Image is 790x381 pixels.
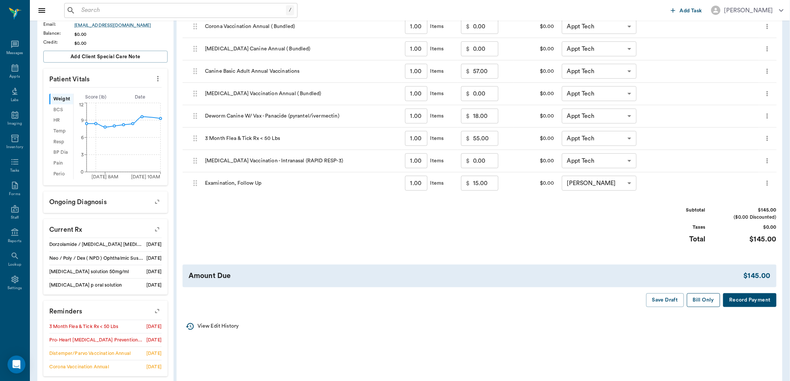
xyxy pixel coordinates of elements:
div: Items [427,112,444,120]
tspan: [DATE] 8AM [91,175,119,179]
div: Examination, Follow Up [201,172,401,195]
div: $0.00 [721,224,777,231]
p: $ [466,22,470,31]
button: message [504,178,508,189]
div: Perio [49,169,73,179]
div: [MEDICAL_DATA] Vaccination Annual ( Bundled) [201,83,401,105]
div: [DATE] [146,255,162,262]
div: 3 Month Flea & Tick Rx < 50 Lbs [49,323,119,330]
div: Neo / Poly / Dex ( NPD ) Ophthalmic Suspension 5 ml [49,255,143,262]
div: [DATE] [146,323,162,330]
div: Inventory [6,144,23,150]
button: more [762,132,773,145]
div: [DATE] [146,268,162,275]
button: [PERSON_NAME] [705,3,790,17]
input: 0.00 [473,131,498,146]
div: Taxes [650,224,706,231]
div: Items [427,45,444,53]
div: $145.00 [721,207,777,214]
div: Staff [11,215,19,221]
button: Save Draft [646,293,684,307]
div: Corona Vaccination Annual ( Bundled) [201,16,401,38]
input: 0.00 [473,109,498,124]
div: ($0.00 Discounted) [721,214,777,221]
p: Patient Vitals [43,69,168,87]
tspan: 6 [81,135,84,140]
div: Labs [11,97,19,103]
div: [DATE] [146,350,162,357]
div: Corona Vaccination Annual [49,363,109,371]
button: more [762,20,773,33]
div: Pro-Heart [MEDICAL_DATA] Prevention Injection - 6 months [49,337,143,344]
span: Add client Special Care Note [71,53,140,61]
div: $0.00 [513,16,558,38]
div: Weight [49,94,73,104]
button: more [152,72,164,85]
div: Items [427,90,444,97]
div: $0.00 [513,150,558,172]
input: 0.00 [473,41,498,56]
div: Appt Tech [562,153,637,168]
div: Appts [9,74,20,79]
div: Credit : [43,39,74,46]
div: Total [650,234,706,245]
div: Messages [6,50,24,56]
div: Amount Due [189,271,744,281]
input: 0.00 [473,176,498,191]
tspan: [DATE] 10AM [131,175,161,179]
button: more [762,87,773,100]
button: Bill Only [687,293,721,307]
button: more [762,65,773,78]
div: Canine Basic Adult Annual Vaccinations [201,60,401,83]
div: Forms [9,191,20,197]
p: $ [466,179,470,188]
div: [MEDICAL_DATA] solution 50mg/ml [49,268,129,275]
p: Reminders [43,301,168,319]
div: Appt Tech [562,109,637,124]
div: [MEDICAL_DATA] Canine Annual ( Bundled) [201,38,401,60]
div: $0.00 [74,31,168,38]
div: $0.00 [513,128,558,150]
div: Appt Tech [562,19,637,34]
p: $ [466,89,470,98]
div: Appt Tech [562,131,637,146]
div: [MEDICAL_DATA] p oral solution [49,282,122,289]
div: Appt Tech [562,41,637,56]
div: BP Dia [49,147,73,158]
div: [DATE] [146,337,162,344]
div: Distemper/Parvo Vaccination Annual [49,350,131,357]
div: Deworm Canine W/ Vax - Panacide (pyrantel/ivermectin) [201,105,401,128]
p: Current Rx [43,219,168,238]
div: Imaging [7,121,22,127]
div: Settings [7,285,22,291]
p: $ [466,134,470,143]
div: Dorzolamide / [MEDICAL_DATA] [MEDICAL_DATA] [49,241,143,248]
div: [DATE] [146,241,162,248]
div: Appt Tech [562,64,637,79]
div: Pain [49,158,73,169]
button: message [504,155,508,166]
div: / [286,5,294,15]
p: $ [466,112,470,121]
p: Ongoing diagnosis [43,191,168,210]
input: 0.00 [473,86,498,101]
a: [EMAIL_ADDRESS][DOMAIN_NAME] [74,22,168,29]
button: Add Task [668,3,705,17]
p: View Edit History [197,322,239,330]
div: Appt Tech [562,86,637,101]
div: $0.00 [74,40,168,47]
div: Subtotal [650,207,706,214]
div: $145.00 [721,234,777,245]
input: 0.00 [473,153,498,168]
div: Resp [49,137,73,147]
tspan: 0 [81,170,84,174]
div: 3 Month Flea & Tick Rx < 50 Lbs [201,128,401,150]
button: Add client Special Care Note [43,51,168,63]
div: HR [49,115,73,126]
button: Close drawer [34,3,49,18]
div: Balance : [43,30,74,37]
div: Date [118,94,162,101]
div: Items [427,135,444,142]
div: Lookup [8,262,21,268]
